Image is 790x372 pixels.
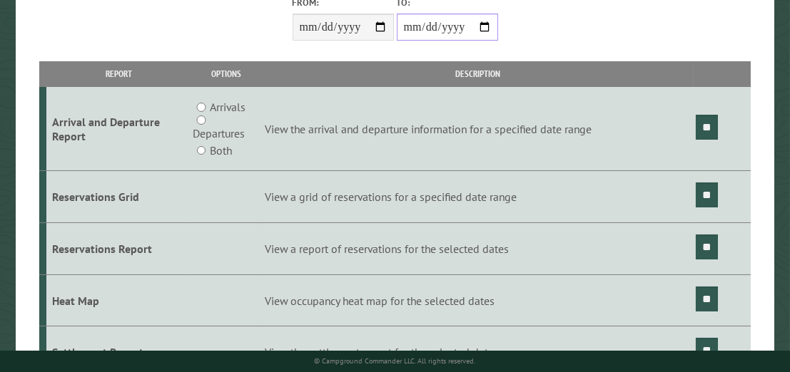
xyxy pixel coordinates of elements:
[315,356,476,366] small: © Campground Commander LLC. All rights reserved.
[263,171,694,223] td: View a grid of reservations for a specified date range
[46,222,191,274] td: Reservations Report
[263,274,694,326] td: View occupancy heat map for the selected dates
[158,84,240,93] div: Keywords by Traffic
[46,274,191,326] td: Heat Map
[263,222,694,274] td: View a report of reservations for the selected dates
[193,125,245,142] label: Departures
[54,84,128,93] div: Domain Overview
[210,98,245,115] label: Arrivals
[23,23,34,34] img: logo_orange.svg
[210,142,232,159] label: Both
[46,61,191,86] th: Report
[142,83,153,94] img: tab_keywords_by_traffic_grey.svg
[37,37,157,48] div: Domain: [DOMAIN_NAME]
[263,87,694,171] td: View the arrival and departure information for a specified date range
[46,171,191,223] td: Reservations Grid
[39,83,50,94] img: tab_domain_overview_orange.svg
[191,61,263,86] th: Options
[40,23,70,34] div: v 4.0.25
[46,87,191,171] td: Arrival and Departure Report
[263,61,694,86] th: Description
[23,37,34,48] img: website_grey.svg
